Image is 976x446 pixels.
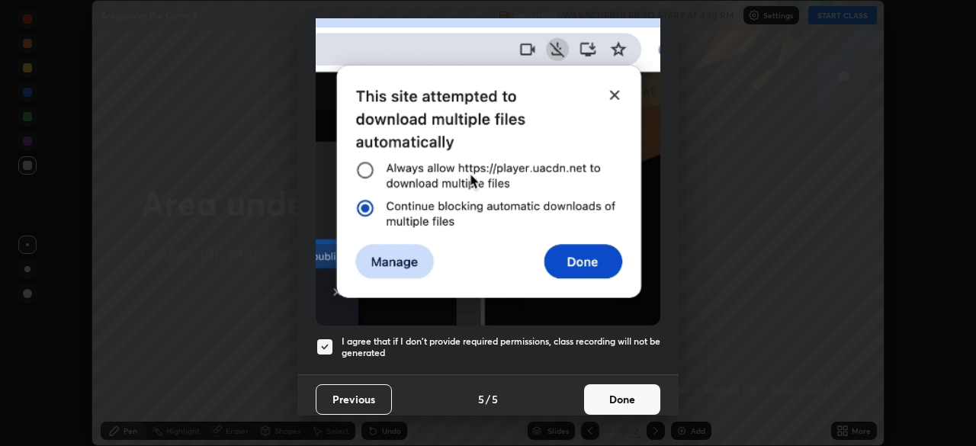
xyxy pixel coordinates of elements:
h4: 5 [478,391,484,407]
button: Done [584,384,660,415]
h4: 5 [492,391,498,407]
h5: I agree that if I don't provide required permissions, class recording will not be generated [342,335,660,359]
button: Previous [316,384,392,415]
h4: / [486,391,490,407]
